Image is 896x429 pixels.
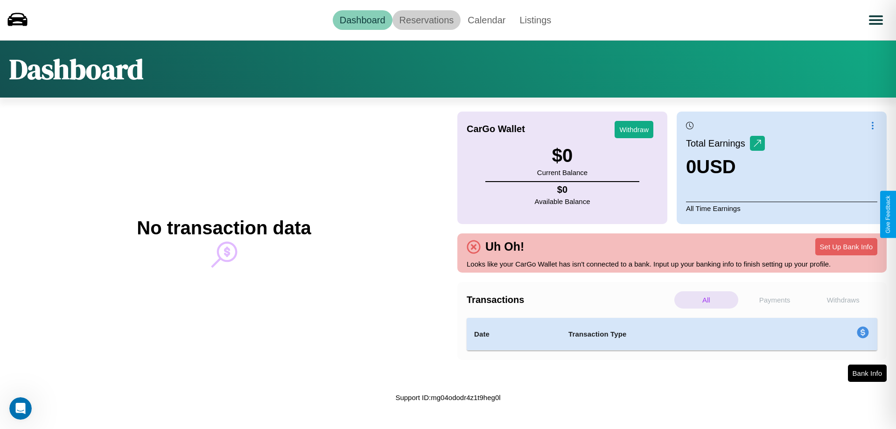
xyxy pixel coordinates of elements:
p: All [674,291,738,309]
a: Dashboard [333,10,392,30]
p: Withdraws [811,291,875,309]
button: Withdraw [615,121,653,138]
button: Open menu [863,7,889,33]
h4: Uh Oh! [481,240,529,253]
p: Payments [743,291,807,309]
h3: 0 USD [686,156,765,177]
h4: Transaction Type [568,329,780,340]
button: Bank Info [848,365,887,382]
a: Calendar [461,10,512,30]
p: Looks like your CarGo Wallet has isn't connected to a bank. Input up your banking info to finish ... [467,258,877,270]
h4: $ 0 [535,184,590,195]
p: All Time Earnings [686,202,877,215]
a: Reservations [392,10,461,30]
h4: Transactions [467,295,672,305]
p: Support ID: mg04ododr4z1t9heg0l [395,391,500,404]
table: simple table [467,318,877,351]
p: Total Earnings [686,135,750,152]
a: Listings [512,10,558,30]
h2: No transaction data [137,218,311,239]
h3: $ 0 [537,145,588,166]
div: Give Feedback [885,196,891,233]
p: Current Balance [537,166,588,179]
h4: CarGo Wallet [467,124,525,134]
h4: Date [474,329,553,340]
p: Available Balance [535,195,590,208]
h1: Dashboard [9,50,143,88]
button: Set Up Bank Info [815,238,877,255]
iframe: Intercom live chat [9,397,32,420]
